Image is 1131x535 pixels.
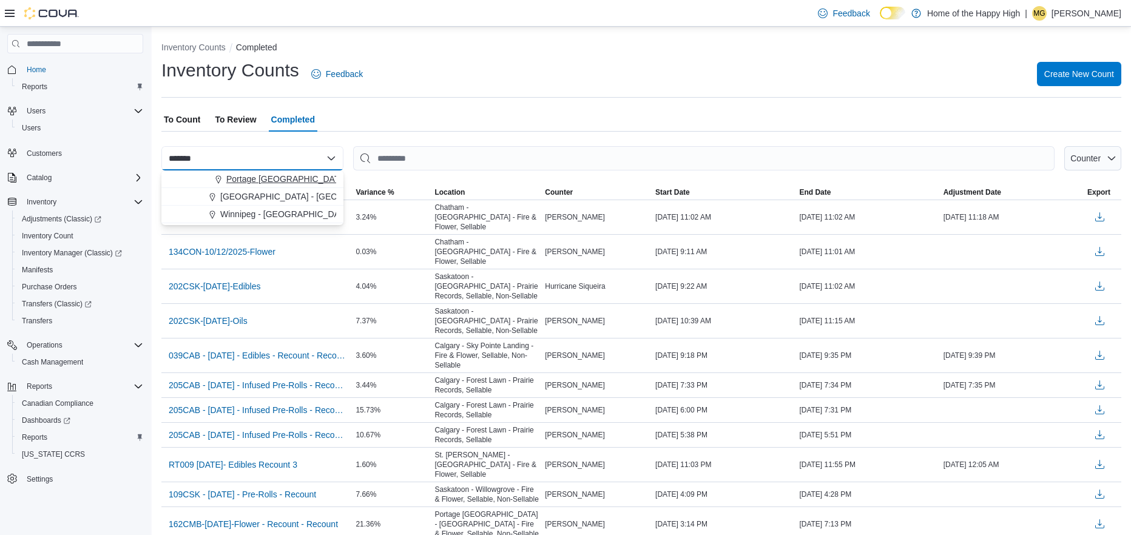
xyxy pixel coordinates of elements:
[12,395,148,412] button: Canadian Compliance
[797,244,940,259] div: [DATE] 11:01 AM
[12,261,148,278] button: Manifests
[169,518,338,530] span: 162CMB-[DATE]-Flower - Recount - Recount
[17,79,52,94] a: Reports
[164,515,343,533] button: 162CMB-[DATE]-Flower - Recount - Recount
[326,153,336,163] button: Close list of options
[2,103,148,119] button: Users
[27,106,46,116] span: Users
[17,413,143,428] span: Dashboards
[432,235,542,269] div: Chatham - [GEOGRAPHIC_DATA] - Fire & Flower, Sellable
[326,68,363,80] span: Feedback
[24,7,79,19] img: Cova
[545,187,573,197] span: Counter
[2,144,148,161] button: Customers
[271,107,315,132] span: Completed
[169,315,248,327] span: 202CSK-[DATE]-Oils
[941,185,1085,200] button: Adjustment Date
[17,355,88,369] a: Cash Management
[2,337,148,354] button: Operations
[353,210,432,224] div: 3.24%
[941,378,1085,392] div: [DATE] 7:35 PM
[161,206,343,223] button: Winnipeg - [GEOGRAPHIC_DATA] - The Joint
[353,378,432,392] div: 3.44%
[432,482,542,506] div: Saskatoon - Willowgrove - Fire & Flower, Sellable, Non-Sellable
[17,121,143,135] span: Users
[169,280,260,292] span: 202CSK-[DATE]-Edibles
[2,470,148,488] button: Settings
[220,208,394,220] span: Winnipeg - [GEOGRAPHIC_DATA] - The Joint
[22,282,77,292] span: Purchase Orders
[22,104,143,118] span: Users
[12,78,148,95] button: Reports
[12,210,148,227] a: Adjustments (Classic)
[1087,187,1110,197] span: Export
[432,269,542,303] div: Saskatoon - [GEOGRAPHIC_DATA] - Prairie Records, Sellable, Non-Sellable
[306,62,368,86] a: Feedback
[17,280,82,294] a: Purchase Orders
[17,212,143,226] span: Adjustments (Classic)
[164,312,252,330] button: 202CSK-[DATE]-Oils
[164,376,351,394] button: 205CAB - [DATE] - Infused Pre-Rolls - Recount - Recount - Recount
[17,212,106,226] a: Adjustments (Classic)
[17,297,96,311] a: Transfers (Classic)
[432,200,542,234] div: Chatham - [GEOGRAPHIC_DATA] - Fire & Flower, Sellable
[653,457,797,472] div: [DATE] 11:03 PM
[22,170,143,185] span: Catalog
[22,299,92,309] span: Transfers (Classic)
[653,244,797,259] div: [DATE] 9:11 AM
[169,429,346,441] span: 205CAB - [DATE] - Infused Pre-Rolls - Recount
[161,188,343,206] button: [GEOGRAPHIC_DATA] - [GEOGRAPHIC_DATA] - The Joint
[22,432,47,442] span: Reports
[164,277,265,295] button: 202CSK-[DATE]-Edibles
[353,428,432,442] div: 10.67%
[27,382,52,391] span: Reports
[1044,68,1114,80] span: Create New Count
[944,187,1001,197] span: Adjustment Date
[941,210,1085,224] div: [DATE] 11:18 AM
[353,279,432,294] div: 4.04%
[12,119,148,136] button: Users
[545,281,605,291] span: Hurricane Siqueira
[17,229,78,243] a: Inventory Count
[12,354,148,371] button: Cash Management
[353,244,432,259] div: 0.03%
[164,346,351,365] button: 039CAB - [DATE] - Edibles - Recount - Recount
[797,487,940,502] div: [DATE] 4:28 PM
[22,472,58,486] a: Settings
[941,348,1085,363] div: [DATE] 9:39 PM
[22,62,51,77] a: Home
[432,185,542,200] button: Location
[353,457,432,472] div: 1.60%
[169,379,346,391] span: 205CAB - [DATE] - Infused Pre-Rolls - Recount - Recount - Recount
[17,263,143,277] span: Manifests
[164,243,280,261] button: 134CON-10/12/2025-Flower
[545,430,605,440] span: [PERSON_NAME]
[17,430,143,445] span: Reports
[353,314,432,328] div: 7.37%
[2,61,148,78] button: Home
[797,279,940,294] div: [DATE] 11:02 AM
[353,348,432,363] div: 3.60%
[17,314,57,328] a: Transfers
[655,187,690,197] span: Start Date
[17,79,143,94] span: Reports
[17,314,143,328] span: Transfers
[22,416,70,425] span: Dashboards
[1025,6,1027,21] p: |
[226,173,501,185] span: Portage [GEOGRAPHIC_DATA] - [GEOGRAPHIC_DATA] - Fire & Flower
[545,460,605,469] span: [PERSON_NAME]
[27,474,53,484] span: Settings
[17,396,98,411] a: Canadian Compliance
[161,170,343,223] div: Choose from the following options
[12,312,148,329] button: Transfers
[12,278,148,295] button: Purchase Orders
[653,487,797,502] div: [DATE] 4:09 PM
[22,338,143,352] span: Operations
[17,430,52,445] a: Reports
[545,212,605,222] span: [PERSON_NAME]
[22,104,50,118] button: Users
[432,304,542,338] div: Saskatoon - [GEOGRAPHIC_DATA] - Prairie Records, Sellable, Non-Sellable
[880,19,880,20] span: Dark Mode
[17,447,90,462] a: [US_STATE] CCRS
[22,145,143,160] span: Customers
